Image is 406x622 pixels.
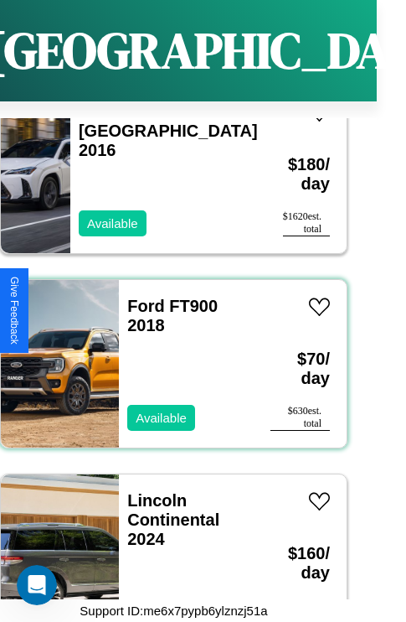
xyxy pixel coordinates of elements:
div: $ 630 est. total [270,405,330,431]
div: Give Feedback [8,277,20,345]
a: Lexus [GEOGRAPHIC_DATA] 2016 [79,102,258,159]
h3: $ 70 / day [270,333,330,405]
h3: $ 160 / day [270,527,330,599]
h3: $ 180 / day [283,138,330,210]
div: $ 1620 est. total [283,210,330,236]
p: Available [136,407,187,429]
a: Lincoln Continental 2024 [127,491,219,548]
p: Support ID: me6x7pypb6ylznzj51a [80,599,267,622]
iframe: Intercom live chat [17,565,57,605]
a: Ford FT900 2018 [127,297,218,334]
p: Available [87,212,138,235]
